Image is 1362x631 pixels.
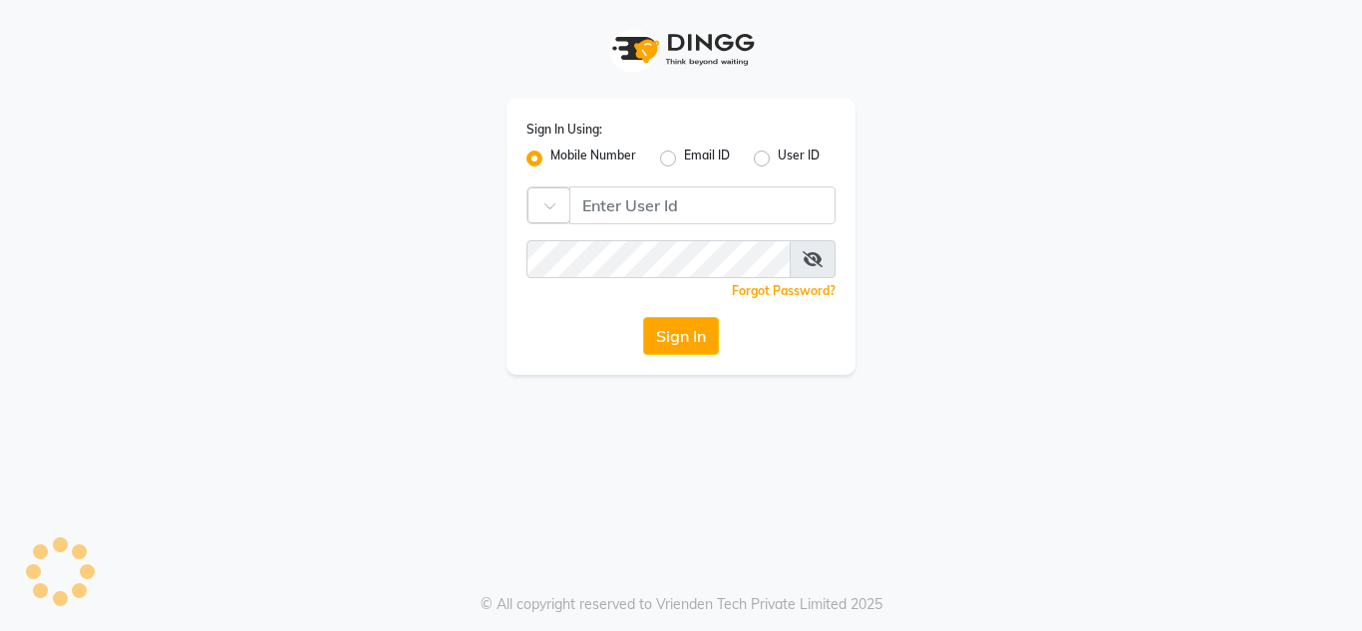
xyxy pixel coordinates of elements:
[569,186,836,224] input: Username
[550,147,636,170] label: Mobile Number
[778,147,820,170] label: User ID
[526,121,602,139] label: Sign In Using:
[643,317,719,355] button: Sign In
[684,147,730,170] label: Email ID
[526,240,791,278] input: Username
[732,283,836,298] a: Forgot Password?
[601,20,761,79] img: logo1.svg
